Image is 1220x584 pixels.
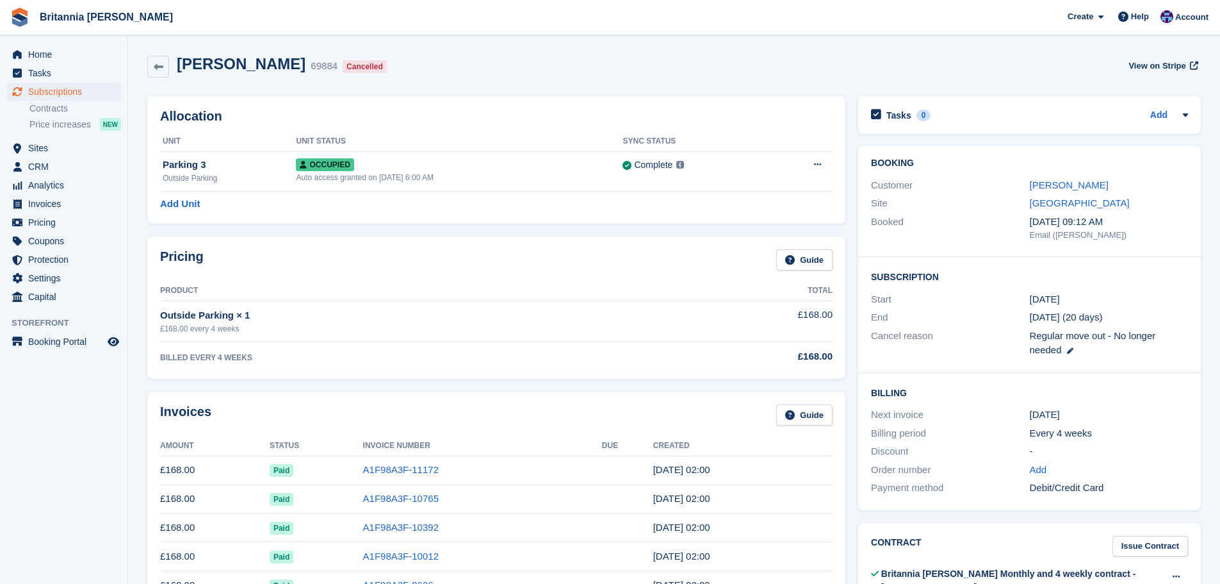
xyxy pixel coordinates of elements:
a: menu [6,232,121,250]
a: Contracts [29,103,121,115]
a: menu [6,64,121,82]
span: Paid [270,464,293,477]
h2: Allocation [160,109,833,124]
div: Start [871,292,1029,307]
a: A1F98A3F-11172 [363,464,439,475]
div: Parking 3 [163,158,296,172]
h2: [PERSON_NAME] [177,55,305,72]
a: A1F98A3F-10012 [363,551,439,562]
a: Guide [776,405,833,426]
a: menu [6,269,121,287]
th: Status [270,436,363,456]
time: 2025-05-18 01:00:32 UTC [653,551,710,562]
div: BILLED EVERY 4 WEEKS [160,352,649,363]
th: Unit Status [296,131,622,152]
td: £168.00 [160,456,270,485]
span: Protection [28,251,105,269]
span: Settings [28,269,105,287]
span: View on Stripe [1128,60,1185,72]
a: menu [6,333,121,351]
span: Paid [270,493,293,506]
th: Total [649,281,833,301]
div: [DATE] 09:12 AM [1030,215,1188,229]
a: menu [6,195,121,213]
th: Sync Status [622,131,769,152]
div: Outside Parking [163,172,296,184]
a: menu [6,251,121,269]
h2: Tasks [886,110,911,121]
td: £168.00 [649,301,833,341]
div: Discount [871,444,1029,459]
div: Payment method [871,481,1029,496]
th: Product [160,281,649,301]
span: Price increases [29,119,91,131]
span: Help [1131,10,1149,23]
a: menu [6,83,121,101]
th: Amount [160,436,270,456]
div: £168.00 [649,349,833,364]
a: Britannia [PERSON_NAME] [35,6,178,28]
time: 2025-08-10 01:00:37 UTC [653,464,710,475]
a: View on Stripe [1123,55,1201,76]
span: Booking Portal [28,333,105,351]
time: 2025-06-15 01:00:14 UTC [653,522,710,533]
span: Regular move out - No longer needed [1030,330,1156,356]
td: £168.00 [160,485,270,513]
div: 0 [916,110,931,121]
a: menu [6,176,121,194]
a: A1F98A3F-10765 [363,493,439,504]
h2: Booking [871,158,1188,169]
a: menu [6,139,121,157]
div: Outside Parking × 1 [160,308,649,323]
th: Invoice Number [363,436,602,456]
div: Email ([PERSON_NAME]) [1030,229,1188,242]
div: Cancelled [343,60,387,73]
div: Customer [871,178,1029,193]
span: Coupons [28,232,105,250]
div: Complete [634,158,672,172]
time: 2025-07-13 01:00:34 UTC [653,493,710,504]
div: 69884 [311,59,338,74]
th: Created [653,436,833,456]
a: [PERSON_NAME] [1030,179,1109,190]
div: Site [871,196,1029,211]
div: Booked [871,215,1029,242]
span: Paid [270,522,293,535]
a: menu [6,288,121,306]
a: menu [6,213,121,231]
div: Auto access granted on [DATE] 6:00 AM [296,172,622,183]
a: Add [1030,463,1047,478]
a: Issue Contract [1112,536,1188,557]
img: Becca Clark [1160,10,1173,23]
td: £168.00 [160,513,270,542]
div: - [1030,444,1188,459]
span: Tasks [28,64,105,82]
h2: Subscription [871,270,1188,283]
span: Sites [28,139,105,157]
a: menu [6,158,121,176]
span: CRM [28,158,105,176]
h2: Pricing [160,249,204,271]
h2: Billing [871,386,1188,399]
h2: Contract [871,536,922,557]
div: Order number [871,463,1029,478]
span: Create [1068,10,1093,23]
div: Billing period [871,426,1029,441]
span: Invoices [28,195,105,213]
div: End [871,310,1029,325]
th: Unit [160,131,296,152]
div: Cancel reason [871,329,1029,358]
div: Every 4 weeks [1030,426,1188,441]
span: Subscriptions [28,83,105,101]
a: Guide [776,249,833,271]
div: NEW [100,118,121,131]
img: icon-info-grey-7440780725fd019a000dd9b08b2336e03edf1995a4989e88bcd33f0948082b44.svg [676,161,684,169]
div: Debit/Credit Card [1030,481,1188,496]
a: menu [6,46,121,63]
span: Capital [28,288,105,306]
td: £168.00 [160,542,270,571]
span: Storefront [12,317,127,330]
time: 2025-01-26 01:00:00 UTC [1030,292,1060,307]
a: Add Unit [160,197,200,212]
a: Preview store [106,334,121,349]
